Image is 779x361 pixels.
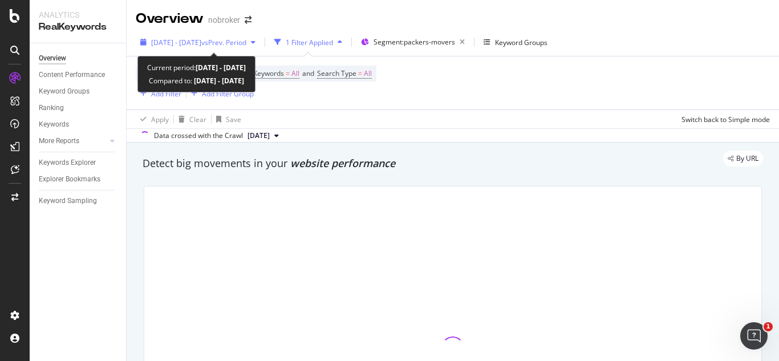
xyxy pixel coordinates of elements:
[39,102,118,114] a: Ranking
[39,102,64,114] div: Ranking
[136,9,204,29] div: Overview
[226,115,241,124] div: Save
[39,173,100,185] div: Explorer Bookmarks
[149,74,244,87] div: Compared to:
[196,63,246,72] b: [DATE] - [DATE]
[286,68,290,78] span: =
[253,68,284,78] span: Keywords
[174,110,206,128] button: Clear
[39,135,107,147] a: More Reports
[270,33,347,51] button: 1 Filter Applied
[39,69,105,81] div: Content Performance
[740,322,768,350] iframe: Intercom live chat
[39,86,90,98] div: Keyword Groups
[39,173,118,185] a: Explorer Bookmarks
[358,68,362,78] span: =
[147,61,246,74] div: Current period:
[764,322,773,331] span: 1
[291,66,299,82] span: All
[189,115,206,124] div: Clear
[374,37,455,47] span: Segment: packers-movers
[39,157,96,169] div: Keywords Explorer
[39,157,118,169] a: Keywords Explorer
[39,9,117,21] div: Analytics
[495,38,547,47] div: Keyword Groups
[364,66,372,82] span: All
[39,21,117,34] div: RealKeywords
[39,86,118,98] a: Keyword Groups
[39,52,118,64] a: Overview
[192,76,244,86] b: [DATE] - [DATE]
[248,131,270,141] span: 2025 Aug. 4th
[677,110,770,128] button: Switch back to Simple mode
[151,115,169,124] div: Apply
[151,38,201,47] span: [DATE] - [DATE]
[681,115,770,124] div: Switch back to Simple mode
[136,110,169,128] button: Apply
[39,52,66,64] div: Overview
[39,195,118,207] a: Keyword Sampling
[356,33,469,51] button: Segment:packers-movers
[39,135,79,147] div: More Reports
[302,68,314,78] span: and
[136,87,181,100] button: Add Filter
[317,68,356,78] span: Search Type
[151,89,181,99] div: Add Filter
[136,33,260,51] button: [DATE] - [DATE]vsPrev. Period
[39,119,118,131] a: Keywords
[39,119,69,131] div: Keywords
[154,131,243,141] div: Data crossed with the Crawl
[39,69,118,81] a: Content Performance
[212,110,241,128] button: Save
[723,151,763,167] div: legacy label
[243,129,283,143] button: [DATE]
[479,33,552,51] button: Keyword Groups
[201,38,246,47] span: vs Prev. Period
[208,14,240,26] div: nobroker
[736,155,758,162] span: By URL
[245,16,251,24] div: arrow-right-arrow-left
[286,38,333,47] div: 1 Filter Applied
[186,87,254,100] button: Add Filter Group
[39,195,97,207] div: Keyword Sampling
[202,89,254,99] div: Add Filter Group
